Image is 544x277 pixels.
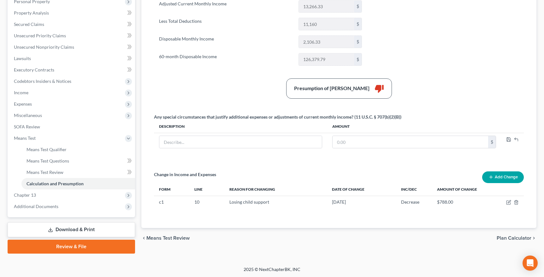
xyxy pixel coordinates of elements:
span: Means Test Questions [27,158,69,163]
div: Losing child support [229,199,322,205]
div: Presumption of [PERSON_NAME] [294,85,370,92]
div: $ [354,1,362,13]
div: Open Intercom Messenger [523,255,538,271]
div: $ [354,18,362,30]
input: 0.00 [333,136,488,148]
i: thumb_down [375,84,384,93]
a: Review & File [8,240,135,254]
span: Expenses [14,101,32,107]
span: Unsecured Priority Claims [14,33,66,38]
span: Means Test Review [146,236,190,241]
span: Executory Contracts [14,67,54,72]
input: Describe... [159,136,322,148]
a: Secured Claims [9,19,135,30]
button: Add Change [482,171,524,183]
span: Additional Documents [14,204,58,209]
input: 0.00 [299,53,354,65]
a: Download & Print [8,222,135,237]
span: Calculation and Presumption [27,181,84,186]
button: chevron_left Means Test Review [141,236,190,241]
a: Property Analysis [9,7,135,19]
label: Disposable Monthly Income [156,35,295,48]
label: Adjusted Current Monthly Income [156,0,295,13]
div: [DATE] [332,199,391,205]
th: Amount of Change [432,183,501,196]
span: Miscellaneous [14,113,42,118]
span: Means Test Review [27,169,63,175]
a: Means Test Review [21,167,135,178]
span: Unsecured Nonpriority Claims [14,44,74,50]
div: $ [354,36,362,48]
input: 0.00 [299,36,354,48]
th: Reason for Changing [224,183,327,196]
span: Secured Claims [14,22,44,27]
label: 60-month Disposable Income [156,53,295,66]
span: Lawsuits [14,56,31,61]
th: Form [154,183,189,196]
div: $ [354,53,362,65]
a: Means Test Questions [21,155,135,167]
th: Amount [327,120,501,133]
label: Less Total Deductions [156,18,295,30]
p: Change in Income and Expenses [154,171,216,178]
a: SOFA Review [9,121,135,132]
button: Plan Calculator chevron_right [497,236,536,241]
a: Lawsuits [9,53,135,64]
span: Plan Calculator [497,236,531,241]
div: c1 [159,199,184,205]
th: Line [189,183,224,196]
span: Chapter 13 [14,192,36,198]
span: Means Test Qualifier [27,147,67,152]
div: Any special circumstances that justify additional expenses or adjustments of current monthly inco... [154,114,401,120]
span: Decrease [401,199,419,205]
span: Income [14,90,28,95]
i: chevron_right [531,236,536,241]
span: Codebtors Insiders & Notices [14,78,71,84]
th: Inc/Dec [396,183,432,196]
th: Description [154,120,327,133]
th: Date of Change [327,183,396,196]
input: 0.00 [299,1,354,13]
a: Unsecured Priority Claims [9,30,135,41]
div: 10 [194,199,219,205]
a: Calculation and Presumption [21,178,135,189]
div: $ [488,136,496,148]
span: Means Test [14,135,36,141]
a: Executory Contracts [9,64,135,76]
div: $788.00 [437,199,496,205]
a: Means Test Qualifier [21,144,135,155]
span: Property Analysis [14,10,49,15]
input: 0.00 [299,18,354,30]
a: Unsecured Nonpriority Claims [9,41,135,53]
span: SOFA Review [14,124,40,129]
i: chevron_left [141,236,146,241]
